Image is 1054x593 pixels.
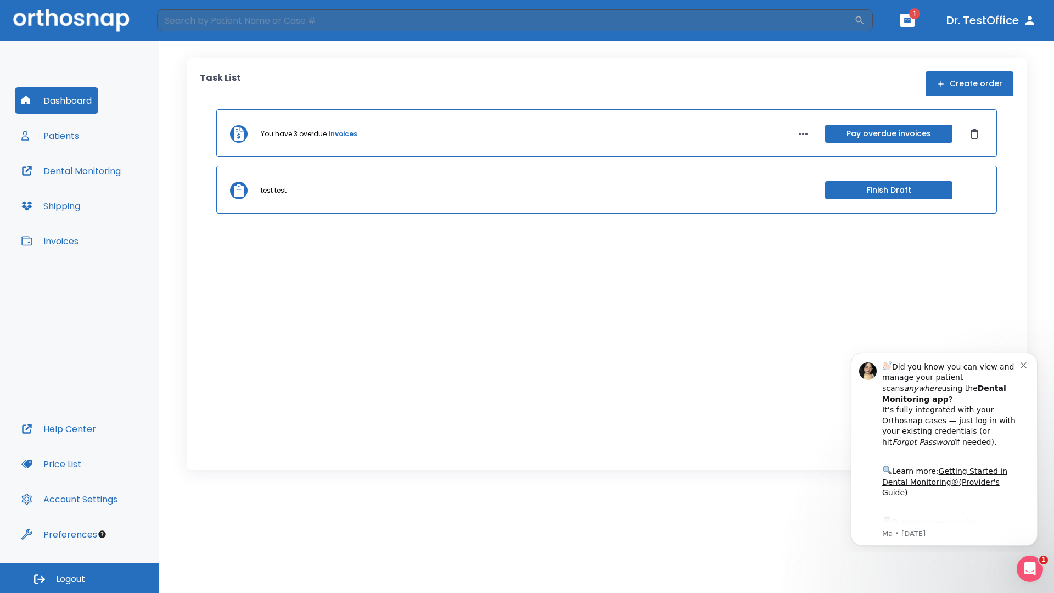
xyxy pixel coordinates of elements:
[56,573,85,585] span: Logout
[200,71,241,96] p: Task List
[48,186,186,196] p: Message from Ma, sent 8w ago
[15,122,86,149] button: Patients
[1017,556,1043,582] iframe: Intercom live chat
[261,129,327,139] p: You have 3 overdue
[909,8,920,19] span: 1
[13,9,130,31] img: Orthosnap
[15,193,87,219] button: Shipping
[825,125,952,143] button: Pay overdue invoices
[966,125,983,143] button: Dismiss
[15,228,85,254] button: Invoices
[1039,556,1048,564] span: 1
[942,10,1041,30] button: Dr. TestOffice
[48,172,186,228] div: Download the app: | ​ Let us know if you need help getting started!
[48,175,145,195] a: App Store
[15,486,124,512] button: Account Settings
[97,529,107,539] div: Tooltip anchor
[15,87,98,114] button: Dashboard
[15,416,103,442] button: Help Center
[261,186,287,195] p: test test
[15,521,104,547] button: Preferences
[186,17,195,26] button: Dismiss notification
[825,181,952,199] button: Finish Draft
[157,9,854,31] input: Search by Patient Name or Case #
[834,343,1054,552] iframe: Intercom notifications message
[926,71,1013,96] button: Create order
[15,158,127,184] button: Dental Monitoring
[329,129,357,139] a: invoices
[15,451,88,477] button: Price List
